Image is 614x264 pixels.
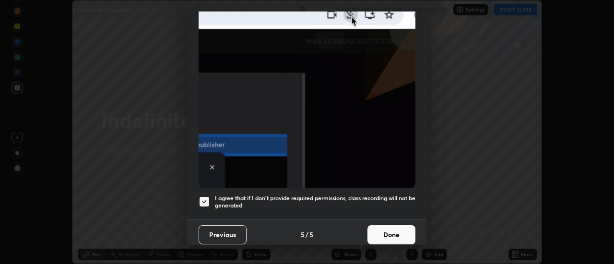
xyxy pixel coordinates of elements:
[215,195,415,209] h5: I agree that if I don't provide required permissions, class recording will not be generated
[301,230,305,240] h4: 5
[367,225,415,244] button: Done
[306,230,308,240] h4: /
[199,225,247,244] button: Previous
[309,230,313,240] h4: 5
